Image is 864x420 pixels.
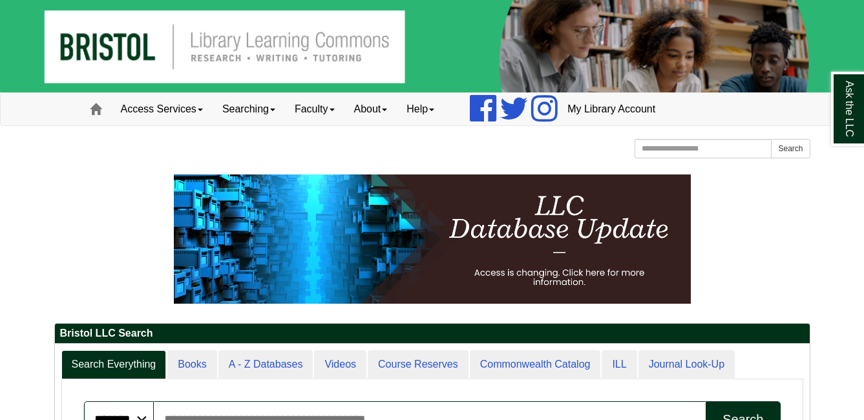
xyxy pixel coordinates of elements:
[558,93,665,125] a: My Library Account
[314,350,366,379] a: Videos
[470,350,601,379] a: Commonwealth Catalog
[218,350,313,379] a: A - Z Databases
[167,350,216,379] a: Books
[771,139,810,158] button: Search
[174,174,691,304] img: HTML tutorial
[61,350,167,379] a: Search Everything
[602,350,637,379] a: ILL
[285,93,344,125] a: Faculty
[397,93,444,125] a: Help
[213,93,285,125] a: Searching
[368,350,469,379] a: Course Reserves
[344,93,397,125] a: About
[111,93,213,125] a: Access Services
[55,324,810,344] h2: Bristol LLC Search
[638,350,735,379] a: Journal Look-Up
